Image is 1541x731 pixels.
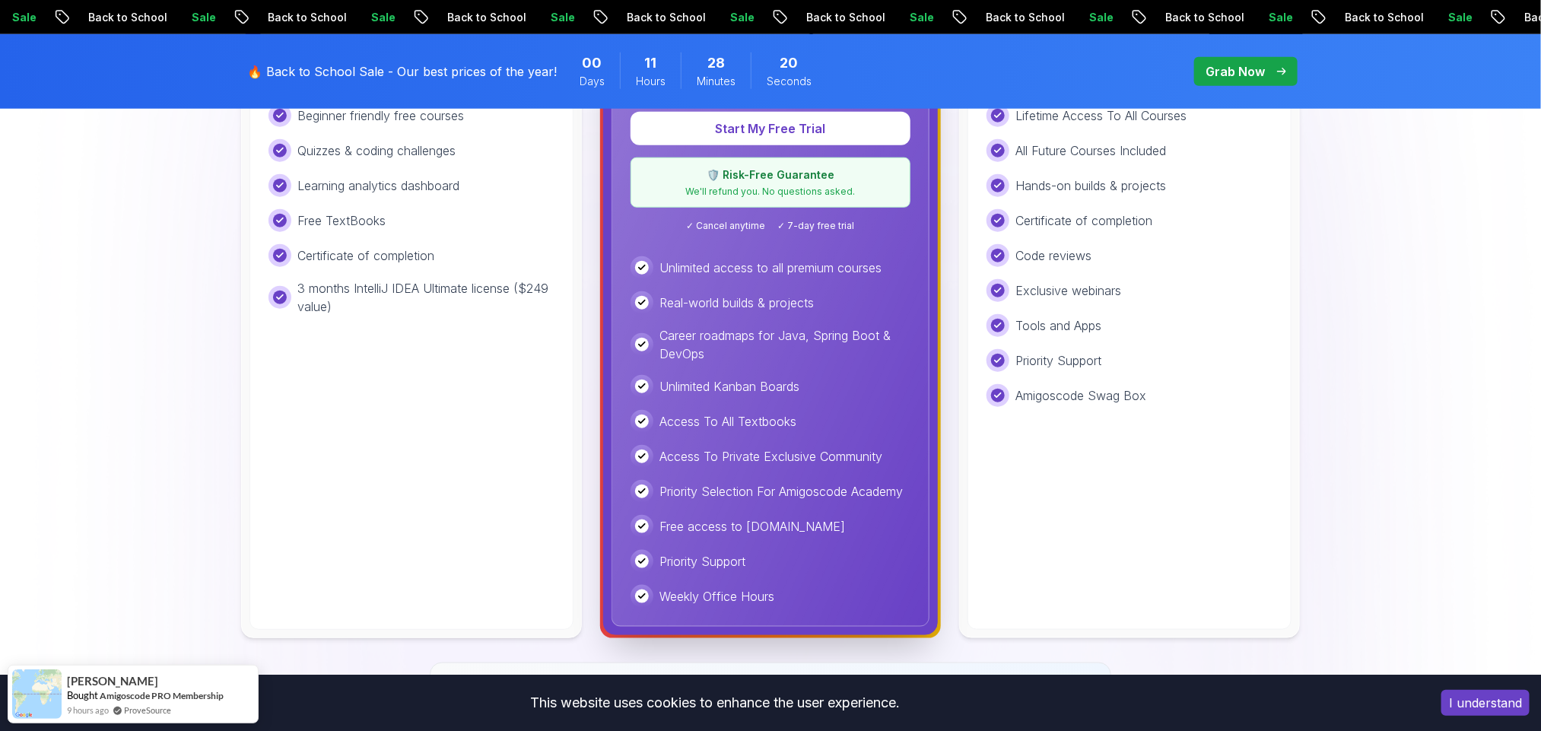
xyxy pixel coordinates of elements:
p: Back to School [460,10,564,25]
span: 9 hours ago [67,704,109,717]
p: Real-world builds & projects [659,294,814,312]
p: Sale [1102,10,1151,25]
span: Hours [636,74,666,89]
p: Sale [1282,10,1330,25]
p: Sale [564,10,612,25]
span: Minutes [697,74,736,89]
p: Unlimited access to all premium courses [659,259,882,277]
p: Sale [384,10,433,25]
p: Back to School [1358,10,1461,25]
p: Certificate of completion [1015,211,1152,230]
p: Start My Free Trial [649,119,892,138]
p: Sale [743,10,792,25]
p: Amigoscode Swag Box [1015,386,1146,405]
p: Learning analytics dashboard [297,176,459,195]
p: Lifetime Access To All Courses [1015,106,1187,125]
p: Grab Now [1206,62,1265,81]
span: Bought [67,689,98,701]
p: Unlimited Kanban Boards [659,377,799,396]
p: Code reviews [1015,246,1091,265]
span: 0 Days [583,52,602,74]
p: Sale [25,10,74,25]
p: Back to School [640,10,743,25]
p: Career roadmaps for Java, Spring Boot & DevOps [659,326,910,363]
div: This website uses cookies to enhance the user experience. [11,686,1419,720]
p: Free access to [DOMAIN_NAME] [659,517,845,536]
p: We'll refund you. No questions asked. [640,186,901,198]
span: 11 Hours [645,52,657,74]
p: 3 months IntelliJ IDEA Ultimate license ($249 value) [297,279,554,316]
p: Priority Support [659,552,745,570]
p: Certificate of completion [297,246,434,265]
span: Days [580,74,605,89]
button: Accept cookies [1441,690,1530,716]
a: ProveSource [124,704,171,717]
p: Back to School [281,10,384,25]
p: Hands-on builds & projects [1015,176,1166,195]
p: All Future Courses Included [1015,141,1166,160]
span: 20 Seconds [780,52,799,74]
p: Sale [923,10,971,25]
p: Sale [1461,10,1510,25]
span: 28 Minutes [707,52,725,74]
p: Priority Selection For Amigoscode Academy [659,482,903,501]
p: Back to School [1178,10,1282,25]
p: Exclusive webinars [1015,281,1121,300]
img: provesource social proof notification image [12,669,62,719]
span: [PERSON_NAME] [67,675,158,688]
p: Tools and Apps [1015,316,1101,335]
p: Back to School [999,10,1102,25]
span: ✓ Cancel anytime [687,220,766,232]
p: Quizzes & coding challenges [297,141,456,160]
p: Sale [205,10,253,25]
span: ✓ 7-day free trial [778,220,855,232]
a: Amigoscode PRO Membership [100,690,224,701]
p: Weekly Office Hours [659,587,774,605]
span: Seconds [767,74,812,89]
p: Back to School [819,10,923,25]
p: 🛡️ Risk-Free Guarantee [640,167,901,183]
p: 🔥 Back to School Sale - Our best prices of the year! [247,62,557,81]
button: Start My Free Trial [631,112,910,145]
p: Access To Private Exclusive Community [659,447,882,466]
p: Free TextBooks [297,211,386,230]
p: Access To All Textbooks [659,412,796,431]
p: Back to School [101,10,205,25]
p: Priority Support [1015,351,1101,370]
p: Beginner friendly free courses [297,106,464,125]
